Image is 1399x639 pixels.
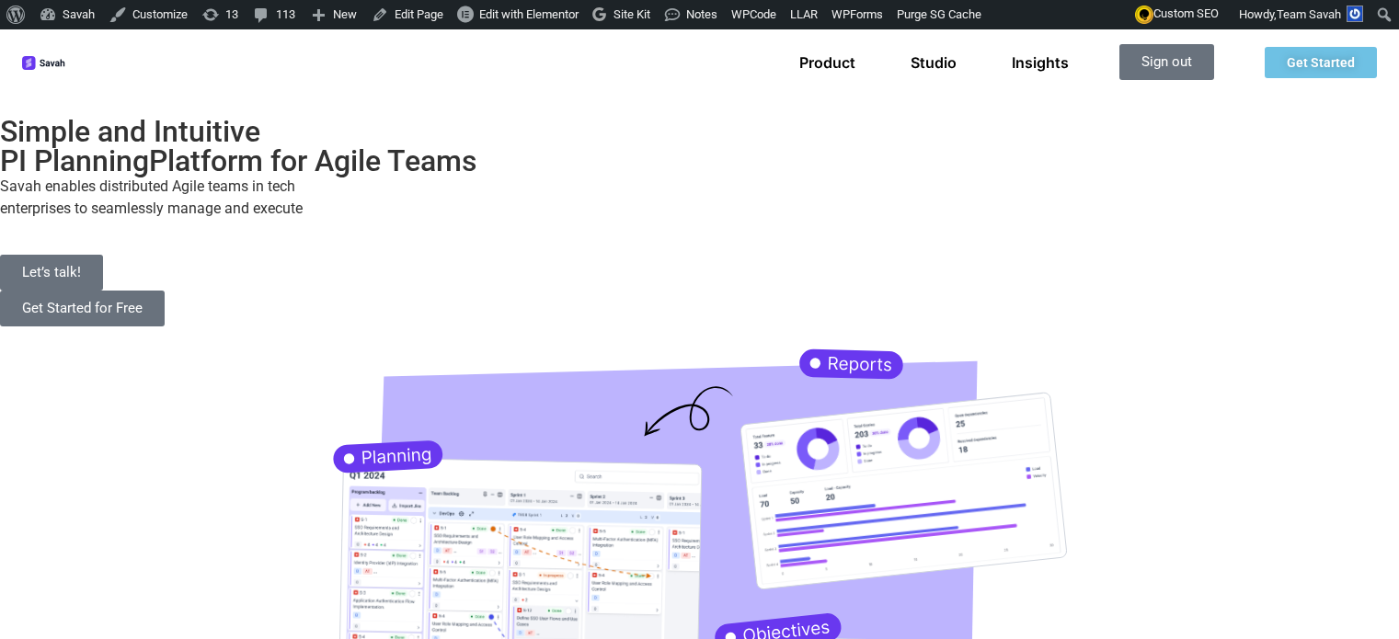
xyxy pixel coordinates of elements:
span: Site Kit [613,7,650,21]
span: Let’s talk! [22,266,81,280]
span: Get Started for Free [22,302,143,315]
nav: Menu [799,53,1069,72]
a: Sign out [1119,44,1214,80]
a: Insights [1012,53,1069,72]
a: Get Started [1265,47,1377,78]
span: Team Savah [1277,7,1341,21]
span: Edit with Elementor [479,7,579,21]
a: Product [799,53,855,72]
span: Sign out [1141,55,1192,69]
a: Studio [911,53,957,72]
span: Get Started [1287,56,1355,69]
